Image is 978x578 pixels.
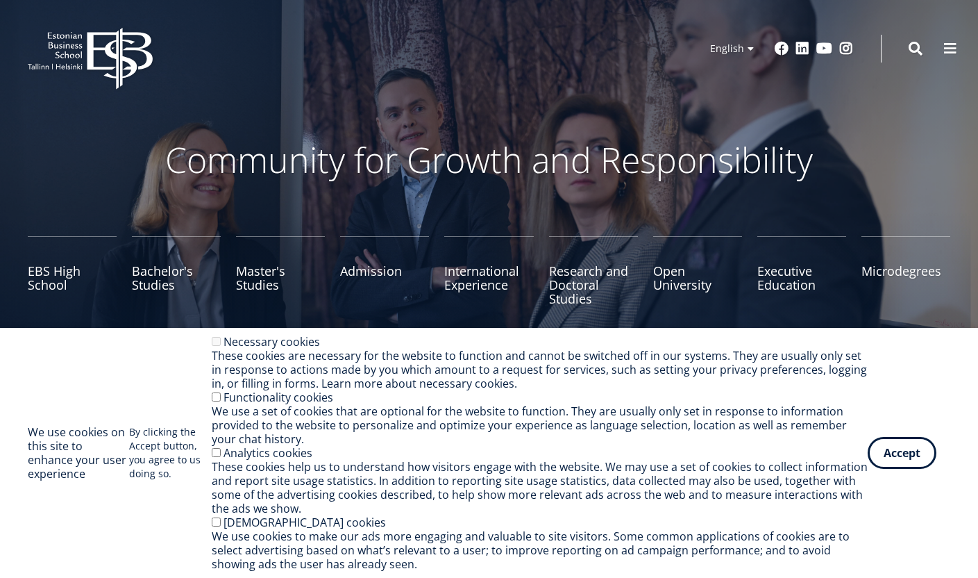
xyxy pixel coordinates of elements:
div: These cookies help us to understand how visitors engage with the website. We may use a set of coo... [212,460,868,515]
a: Facebook [775,42,789,56]
div: We use cookies to make our ads more engaging and valuable to site visitors. Some common applicati... [212,529,868,571]
h2: We use cookies on this site to enhance your user experience [28,425,129,481]
div: These cookies are necessary for the website to function and cannot be switched off in our systems... [212,349,868,390]
a: Microdegrees [861,236,950,306]
a: Executive Education [757,236,846,306]
a: Research and Doctoral Studies [549,236,638,306]
a: Master's Studies [236,236,325,306]
label: [DEMOGRAPHIC_DATA] cookies [224,515,386,530]
a: Youtube [816,42,832,56]
a: International Experience [444,236,533,306]
button: Accept [868,437,936,469]
a: Bachelor's Studies [132,236,221,306]
p: By clicking the Accept button, you agree to us doing so. [129,425,212,481]
div: We use a set of cookies that are optional for the website to function. They are usually only set ... [212,404,868,446]
a: EBS High School [28,236,117,306]
a: Instagram [839,42,853,56]
a: Admission [340,236,429,306]
label: Analytics cookies [224,445,312,461]
label: Functionality cookies [224,390,333,405]
label: Necessary cookies [224,334,320,349]
p: Community for Growth and Responsibility [121,139,857,181]
a: Open University [653,236,742,306]
a: Linkedin [795,42,809,56]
